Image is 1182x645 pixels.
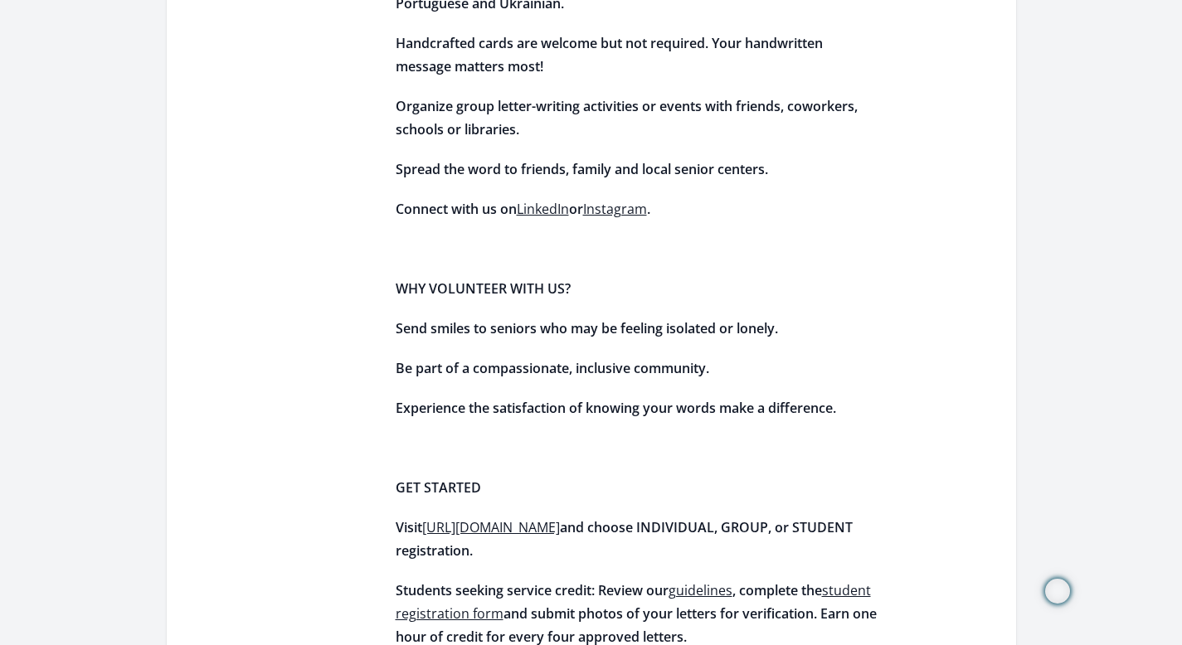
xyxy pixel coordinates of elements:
[396,34,823,75] span: Handcrafted cards are welcome but not required. Your handwritten message matters most!
[396,359,709,377] span: Be part of a compassionate, inclusive community.
[396,581,871,623] a: student registration form
[396,518,422,536] span: Visit
[569,200,583,218] span: or
[396,97,858,138] span: Organize group letter-writing activities or events with friends, coworkers, schools or libraries.
[396,581,669,599] span: Students seeking service credit: Review our
[396,200,517,218] span: Connect with us on
[396,478,481,497] span: GET STARTED
[647,200,650,218] span: .
[669,581,732,599] a: guidelines
[396,319,778,337] span: Send smiles to seniors who may be feeling isolated or lonely.
[732,581,822,599] span: , complete the
[396,399,836,417] span: Experience the satisfaction of knowing your words make a difference.
[396,518,853,560] span: and choose INDIVIDUAL, GROUP, or STUDENT registration.
[583,200,647,218] a: Instagram
[517,200,569,218] a: LinkedIn
[396,279,571,298] span: WHY VOLUNTEER WITH US?
[422,518,560,536] a: [URL][DOMAIN_NAME]
[396,160,768,178] span: Spread the word to friends, family and local senior centers.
